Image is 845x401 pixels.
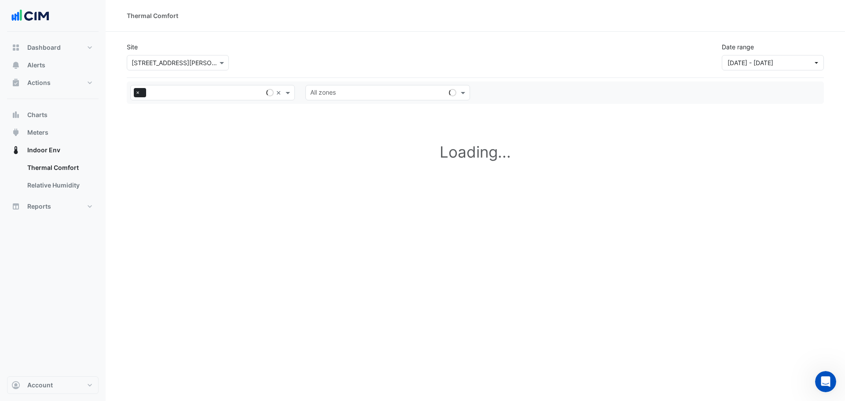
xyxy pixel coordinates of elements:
span: Charts [27,110,48,119]
button: Account [7,376,99,394]
span: Meters [27,128,48,137]
span: Account [27,381,53,390]
a: Relative Humidity [20,177,99,194]
span: Reports [27,202,51,211]
app-icon: Actions [11,78,20,87]
div: Indoor Env [7,159,99,198]
span: Actions [27,78,51,87]
button: Reports [7,198,99,215]
app-icon: Reports [11,202,20,211]
label: Date range [722,42,754,52]
span: 01 Jul 23 - 30 Sep 23 [727,59,773,66]
app-icon: Charts [11,110,20,119]
span: Dashboard [27,43,61,52]
app-icon: Alerts [11,61,20,70]
app-icon: Meters [11,128,20,137]
label: Site [127,42,138,52]
button: [DATE] - [DATE] [722,55,824,70]
button: Meters [7,124,99,141]
a: Thermal Comfort [20,159,99,177]
button: Charts [7,106,99,124]
div: Thermal Comfort [127,11,178,20]
button: Dashboard [7,39,99,56]
app-icon: Indoor Env [11,146,20,155]
span: × [134,88,142,97]
iframe: Intercom live chat [815,371,836,392]
img: Company Logo [11,7,50,25]
span: Indoor Env [27,146,60,155]
span: Clear [276,88,283,97]
h1: Loading... [127,114,824,189]
div: All zones [309,88,336,99]
app-icon: Dashboard [11,43,20,52]
button: Alerts [7,56,99,74]
button: Indoor Env [7,141,99,159]
span: Alerts [27,61,45,70]
button: Actions [7,74,99,92]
